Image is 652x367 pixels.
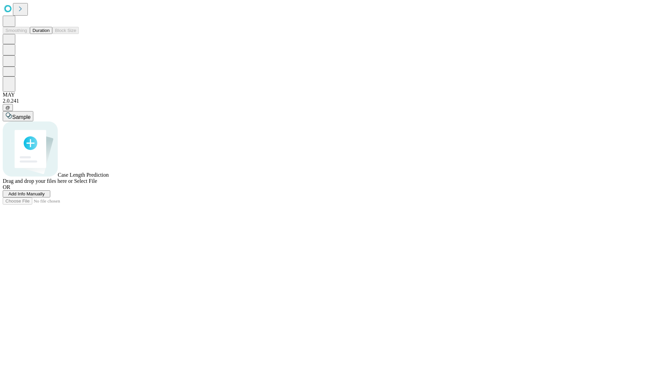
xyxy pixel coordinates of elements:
[3,184,10,190] span: OR
[3,27,30,34] button: Smoothing
[52,27,79,34] button: Block Size
[58,172,109,178] span: Case Length Prediction
[3,178,73,184] span: Drag and drop your files here or
[30,27,52,34] button: Duration
[3,92,649,98] div: MAY
[3,98,649,104] div: 2.0.241
[5,105,10,110] span: @
[74,178,97,184] span: Select File
[3,104,13,111] button: @
[8,191,45,196] span: Add Info Manually
[3,190,50,197] button: Add Info Manually
[3,111,33,121] button: Sample
[12,114,31,120] span: Sample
